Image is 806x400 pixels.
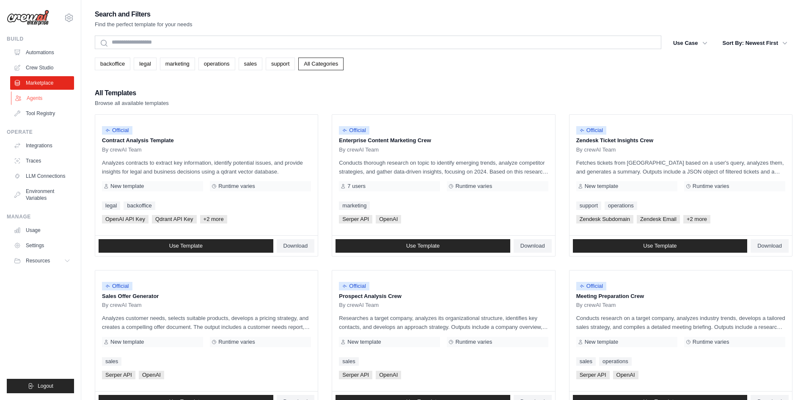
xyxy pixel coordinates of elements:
a: sales [102,357,121,366]
p: Zendesk Ticket Insights Crew [576,136,785,145]
span: Runtime varies [455,183,492,190]
div: Operate [7,129,74,135]
span: Resources [26,257,50,264]
span: Serper API [339,215,372,223]
a: operations [198,58,235,70]
span: Use Template [169,243,203,249]
a: Use Template [336,239,510,253]
span: +2 more [200,215,227,223]
span: Serper API [339,371,372,379]
a: All Categories [298,58,344,70]
span: Download [757,243,782,249]
span: By crewAI Team [102,302,142,309]
a: Crew Studio [10,61,74,74]
p: Prospect Analysis Crew [339,292,548,301]
a: support [576,201,601,210]
h2: Search and Filters [95,8,193,20]
span: Official [576,126,607,135]
p: Researches a target company, analyzes its organizational structure, identifies key contacts, and ... [339,314,548,331]
span: Official [576,282,607,290]
a: Use Template [573,239,748,253]
span: Logout [38,383,53,389]
span: Official [102,126,132,135]
img: Logo [7,10,49,26]
span: Serper API [576,371,610,379]
span: Use Template [643,243,677,249]
a: marketing [339,201,370,210]
span: OpenAI [376,215,401,223]
p: Conducts thorough research on topic to identify emerging trends, analyze competitor strategies, a... [339,158,548,176]
span: Runtime varies [693,339,729,345]
a: Download [277,239,315,253]
a: sales [576,357,596,366]
p: Enterprise Content Marketing Crew [339,136,548,145]
span: Official [102,282,132,290]
span: Official [339,126,369,135]
a: marketing [160,58,195,70]
a: legal [102,201,120,210]
span: New template [110,339,144,345]
button: Logout [7,379,74,393]
p: Sales Offer Generator [102,292,311,301]
span: OpenAI API Key [102,215,149,223]
a: support [266,58,295,70]
a: legal [134,58,156,70]
p: Analyzes contracts to extract key information, identify potential issues, and provide insights fo... [102,158,311,176]
a: Environment Variables [10,185,74,205]
a: backoffice [124,201,155,210]
a: Use Template [99,239,273,253]
span: Runtime varies [218,183,255,190]
a: Traces [10,154,74,168]
span: Download [283,243,308,249]
a: Marketplace [10,76,74,90]
span: +2 more [683,215,710,223]
button: Resources [10,254,74,268]
span: Serper API [102,371,135,379]
span: By crewAI Team [576,146,616,153]
a: Usage [10,223,74,237]
span: By crewAI Team [339,146,379,153]
span: Qdrant API Key [152,215,197,223]
span: Use Template [406,243,440,249]
span: New template [585,339,618,345]
a: Integrations [10,139,74,152]
a: backoffice [95,58,130,70]
span: OpenAI [139,371,164,379]
a: Tool Registry [10,107,74,120]
a: sales [239,58,262,70]
p: Conducts research on a target company, analyzes industry trends, develops a tailored sales strate... [576,314,785,331]
p: Analyzes customer needs, selects suitable products, develops a pricing strategy, and creates a co... [102,314,311,331]
p: Fetches tickets from [GEOGRAPHIC_DATA] based on a user's query, analyzes them, and generates a su... [576,158,785,176]
a: Download [751,239,789,253]
span: OpenAI [613,371,638,379]
span: Runtime varies [455,339,492,345]
a: Agents [11,91,75,105]
div: Manage [7,213,74,220]
p: Browse all available templates [95,99,169,108]
h2: All Templates [95,87,169,99]
button: Use Case [668,36,712,51]
div: Build [7,36,74,42]
a: Settings [10,239,74,252]
span: Runtime varies [218,339,255,345]
a: Automations [10,46,74,59]
span: New template [585,183,618,190]
span: By crewAI Team [339,302,379,309]
span: Download [520,243,545,249]
p: Meeting Preparation Crew [576,292,785,301]
a: operations [599,357,632,366]
p: Contract Analysis Template [102,136,311,145]
p: Find the perfect template for your needs [95,20,193,29]
a: operations [605,201,637,210]
span: Zendesk Subdomain [576,215,633,223]
span: New template [347,339,381,345]
span: By crewAI Team [102,146,142,153]
a: LLM Connections [10,169,74,183]
a: sales [339,357,358,366]
button: Sort By: Newest First [718,36,792,51]
span: Zendesk Email [637,215,680,223]
span: 7 users [347,183,366,190]
span: New template [110,183,144,190]
span: OpenAI [376,371,401,379]
span: Runtime varies [693,183,729,190]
